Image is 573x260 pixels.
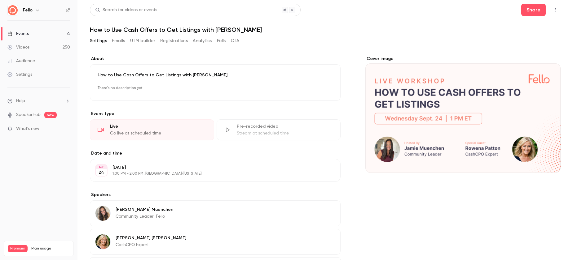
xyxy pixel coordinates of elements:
[231,36,239,46] button: CTA
[112,164,308,171] p: [DATE]
[8,5,18,15] img: Fello
[110,123,206,130] div: Live
[90,200,341,226] div: Jamie Muenchen[PERSON_NAME] MuenchenCommunity Leader, Fello
[116,213,173,220] p: Community Leader, Fello
[95,7,157,13] div: Search for videos or events
[31,246,70,251] span: Plan usage
[99,169,104,176] p: 24
[7,44,29,50] div: Videos
[193,36,212,46] button: Analytics
[90,119,214,140] div: LiveGo live at scheduled time
[7,58,35,64] div: Audience
[116,242,186,248] p: CashCPO Expert
[7,31,29,37] div: Events
[112,171,308,176] p: 1:00 PM - 2:00 PM, [GEOGRAPHIC_DATA]/[US_STATE]
[90,150,341,156] label: Date and time
[7,98,70,104] li: help-dropdown-opener
[112,36,125,46] button: Emails
[237,130,333,136] div: Stream at scheduled time
[237,123,333,130] div: Pre-recorded video
[95,234,110,249] img: Rowena Patton
[16,126,39,132] span: What's new
[90,192,341,198] label: Speakers
[116,235,186,241] p: [PERSON_NAME] [PERSON_NAME]
[90,26,561,33] h1: How to Use Cash Offers to Get Listings with [PERSON_NAME]
[130,36,155,46] button: UTM builder
[217,119,341,140] div: Pre-recorded videoStream at scheduled time
[7,71,32,78] div: Settings
[160,36,188,46] button: Registrations
[98,83,333,93] p: There's no description yet
[44,112,57,118] span: new
[63,126,70,132] iframe: Noticeable Trigger
[96,165,107,169] div: SEP
[23,7,33,13] h6: Fello
[217,36,226,46] button: Polls
[98,72,333,78] p: How to Use Cash Offers to Get Listings with [PERSON_NAME]
[365,56,561,173] section: Cover image
[16,112,41,118] a: SpeakerHub
[110,130,206,136] div: Go live at scheduled time
[116,207,173,213] p: [PERSON_NAME] Muenchen
[521,4,546,16] button: Share
[365,56,561,62] label: Cover image
[90,56,341,62] label: About
[8,245,28,252] span: Premium
[16,98,25,104] span: Help
[90,229,341,255] div: Rowena Patton[PERSON_NAME] [PERSON_NAME]CashCPO Expert
[95,206,110,221] img: Jamie Muenchen
[90,36,107,46] button: Settings
[90,111,341,117] p: Event type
